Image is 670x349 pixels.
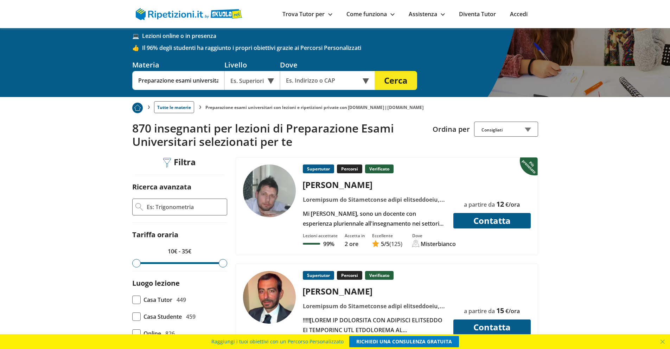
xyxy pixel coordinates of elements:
span: 826 [165,329,175,338]
a: 5/5(125) [372,240,402,248]
div: Loremipsum do Sitametconse adipi elitseddoeiu, Tempo inci, Utlaboreetdo, Magnaal, Enimadm veniamq... [300,195,449,205]
a: Diventa Tutor [459,10,496,18]
a: Trova Tutor per [282,10,332,18]
span: 5 [381,240,384,248]
img: tutor a ROMA - ANDREA [243,271,296,324]
span: a partire da [464,307,495,315]
input: Es. Matematica [132,71,224,90]
span: Casa Tutor [143,295,172,305]
label: Ricerca avanzata [132,182,191,192]
a: Accedi [510,10,528,18]
div: Accetta in [345,233,365,239]
div: Dove [280,60,375,70]
img: Ricerca Avanzata [135,203,143,211]
span: 15 [496,306,504,315]
a: Come funziona [346,10,395,18]
span: Il 96% degli studenti ha raggiunto i propri obiettivi grazie ai Percorsi Personalizzati [142,44,538,52]
span: €/ora [505,307,520,315]
div: [PERSON_NAME] [300,179,449,190]
p: Percorsi [337,164,362,173]
img: logo Skuola.net | Ripetizioni.it [136,8,242,20]
button: Contatta [453,319,531,335]
div: Misterbianco [421,240,456,248]
p: Verificato [365,164,394,173]
div: Consigliati [474,122,538,137]
img: tutor a Misterbianco - LUCA [243,164,296,217]
span: (125) [389,240,402,248]
div: Eccellente [372,233,402,239]
p: 10€ - 35€ [132,246,227,256]
div: Dove [412,233,456,239]
div: Loremipsum do Sitametconse adipi elitseddoeiu, Tempo incid utlabor, Etdol magn, Aliqu enimad, Min... [300,301,449,311]
li: Preparazione esami universitari con lezioni e ripetizioni private con [DOMAIN_NAME] | [DOMAIN_NAME] [205,104,424,110]
a: logo Skuola.net | Ripetizioni.it [136,9,242,17]
div: Materia [132,60,224,70]
input: Es. Indirizzo o CAP [280,71,365,90]
p: Supertutor [303,164,334,173]
img: Piu prenotato [520,157,539,176]
img: Piu prenotato [132,103,143,113]
div: Lezioni accettate [303,233,338,239]
div: !!!!![LOREM IP DOLORSITA CON ADIPISCI ELITSEDDO EI TEMPORINC UTL ETDOLOREMA AL ENIMADMINIMVE' QU ... [300,315,449,335]
span: a partire da [464,201,495,208]
p: 99% [323,240,334,248]
p: Supertutor [303,271,334,280]
button: Cerca [375,71,417,90]
span: Lezioni online o in presenza [142,32,538,40]
span: 👍 [132,44,142,52]
p: Verificato [365,271,394,280]
a: RICHIEDI UNA CONSULENZA GRATUITA [349,336,459,347]
a: Assistenza [409,10,445,18]
p: Percorsi [337,271,362,280]
span: 459 [186,312,196,322]
span: Online [143,329,161,338]
span: €/ora [505,201,520,208]
span: 12 [496,199,504,209]
span: Raggiungi i tuoi obiettivi con un Percorso Personalizzato [211,336,344,347]
p: 2 ore [345,240,365,248]
span: /5 [381,240,389,248]
div: Mi [PERSON_NAME], sono un docente con esperienza pluriennale all'insegnamento nei settori pubblic... [300,209,449,228]
span: 449 [177,295,186,305]
img: Filtra filtri mobile [163,158,171,168]
button: Contatta [453,213,531,228]
nav: breadcrumb d-none d-tablet-block [132,97,538,113]
input: Es: Trigonometria [146,202,224,212]
h2: 870 insegnanti per lezioni di Preparazione Esami Universitari selezionati per te [132,122,427,149]
div: Filtra [161,157,199,168]
div: Es. Superiori [224,71,280,90]
label: Luogo lezione [132,278,180,288]
label: Ordina per [433,124,470,134]
label: Tariffa oraria [132,230,178,239]
div: Livello [224,60,280,70]
span: 💻 [132,32,142,40]
a: Tutte le materie [154,101,194,113]
div: [PERSON_NAME] [300,285,449,297]
span: Casa Studente [143,312,182,322]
